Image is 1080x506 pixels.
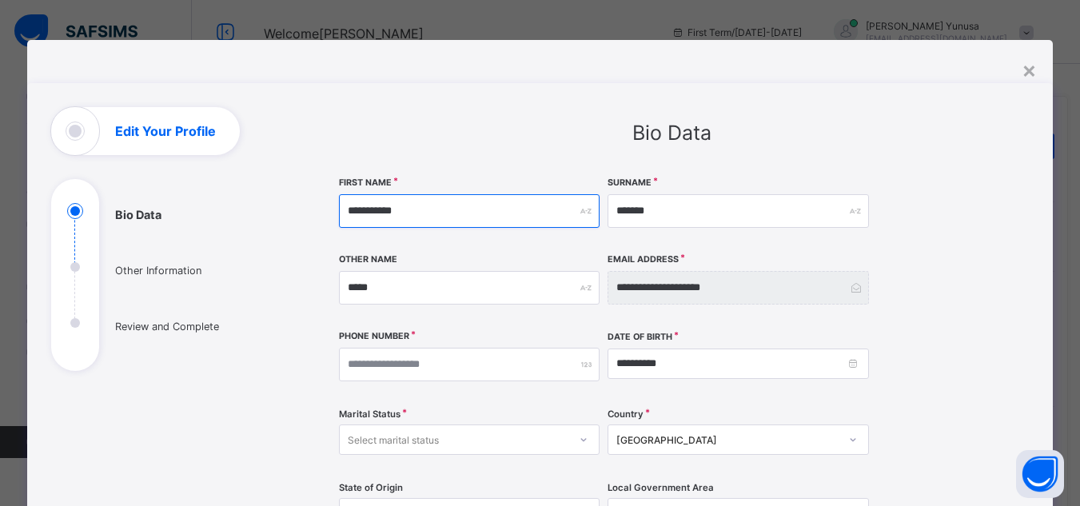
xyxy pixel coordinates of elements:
span: Bio Data [632,121,711,145]
span: Local Government Area [608,482,714,493]
label: Date of Birth [608,332,672,342]
h1: Edit Your Profile [115,125,216,137]
div: [GEOGRAPHIC_DATA] [616,434,839,446]
div: Select marital status [348,424,439,455]
label: Other Name [339,254,397,265]
label: First Name [339,177,392,188]
label: Surname [608,177,652,188]
button: Open asap [1016,450,1064,498]
div: × [1022,56,1037,83]
span: State of Origin [339,482,403,493]
span: Country [608,408,644,420]
label: Email Address [608,254,679,265]
span: Marital Status [339,408,401,420]
label: Phone Number [339,331,409,341]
